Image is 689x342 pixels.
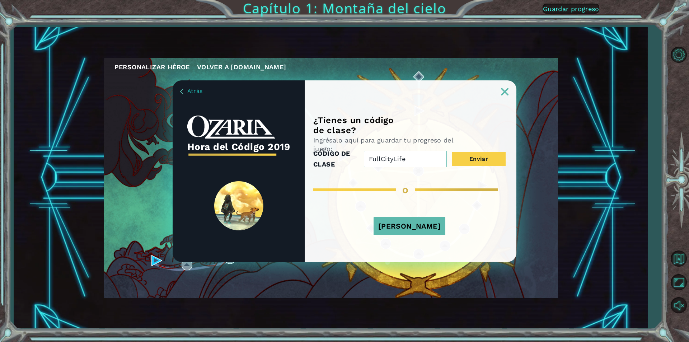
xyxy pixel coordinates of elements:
font: o [402,184,409,196]
img: ExitButton_Dusk.png [501,88,508,95]
font: CÓDIGO DE CLASE [313,150,350,168]
button: Enviar [452,152,506,166]
font: Enviar [469,155,488,162]
font: Atrás [187,88,202,94]
font: ¿Tienes un código de clase? [313,115,394,135]
font: [PERSON_NAME] [378,222,441,230]
img: SpiritLandReveal.png [214,181,263,230]
img: whiteOzariaWordmark.png [187,116,275,139]
font: Hora del Código 2019 [187,141,290,152]
font: Ingrésalo aquí para guardar tu progreso del juego: [313,136,453,153]
img: BackArrow_Dusk.png [180,89,183,94]
button: [PERSON_NAME] [374,217,445,235]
